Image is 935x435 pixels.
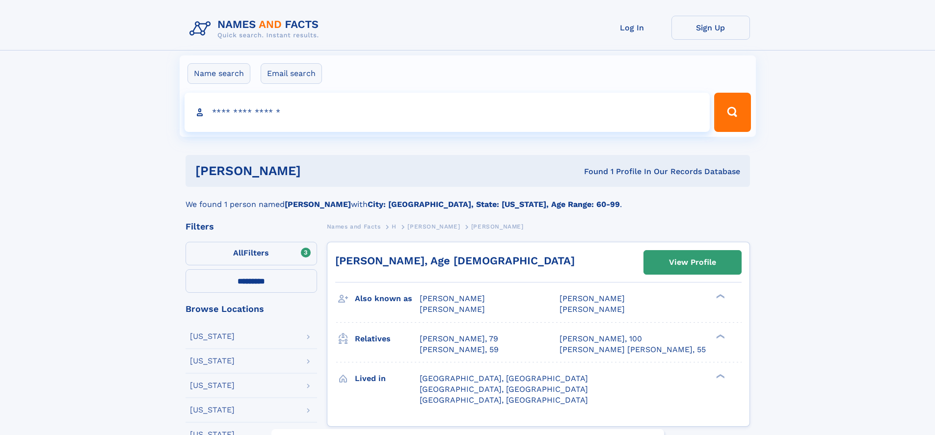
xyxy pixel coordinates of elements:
h1: [PERSON_NAME] [195,165,443,177]
span: [PERSON_NAME] [471,223,524,230]
a: Names and Facts [327,220,381,232]
span: [GEOGRAPHIC_DATA], [GEOGRAPHIC_DATA] [420,384,588,394]
a: [PERSON_NAME], 79 [420,333,498,344]
span: [PERSON_NAME] [420,294,485,303]
span: [PERSON_NAME] [420,305,485,314]
label: Name search [187,63,250,84]
span: [GEOGRAPHIC_DATA], [GEOGRAPHIC_DATA] [420,374,588,383]
span: All [233,248,243,257]
div: ❯ [714,373,725,379]
div: [US_STATE] [190,333,235,340]
span: [PERSON_NAME] [560,305,625,314]
div: ❯ [714,293,725,300]
div: Filters [186,222,317,231]
a: [PERSON_NAME] [PERSON_NAME], 55 [560,344,706,355]
img: Logo Names and Facts [186,16,327,42]
span: H [392,223,397,230]
span: [GEOGRAPHIC_DATA], [GEOGRAPHIC_DATA] [420,395,588,405]
a: [PERSON_NAME], Age [DEMOGRAPHIC_DATA] [335,255,575,267]
div: View Profile [669,251,716,274]
label: Email search [261,63,322,84]
a: Sign Up [671,16,750,40]
div: [US_STATE] [190,357,235,365]
div: Browse Locations [186,305,317,313]
button: Search Button [714,93,750,132]
span: [PERSON_NAME] [560,294,625,303]
a: Log In [593,16,671,40]
div: ❯ [714,333,725,339]
div: [US_STATE] [190,406,235,414]
h3: Also known as [355,290,420,307]
div: [US_STATE] [190,382,235,389]
div: We found 1 person named with . [186,187,750,210]
a: H [392,220,397,232]
div: Found 1 Profile In Our Records Database [442,166,740,177]
a: [PERSON_NAME], 59 [420,344,499,355]
a: [PERSON_NAME] [407,220,460,232]
a: View Profile [644,251,741,274]
h3: Relatives [355,331,420,347]
label: Filters [186,242,317,265]
span: [PERSON_NAME] [407,223,460,230]
b: City: [GEOGRAPHIC_DATA], State: [US_STATE], Age Range: 60-99 [368,200,620,209]
input: search input [185,93,710,132]
b: [PERSON_NAME] [285,200,351,209]
a: [PERSON_NAME], 100 [560,333,642,344]
h3: Lived in [355,370,420,387]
